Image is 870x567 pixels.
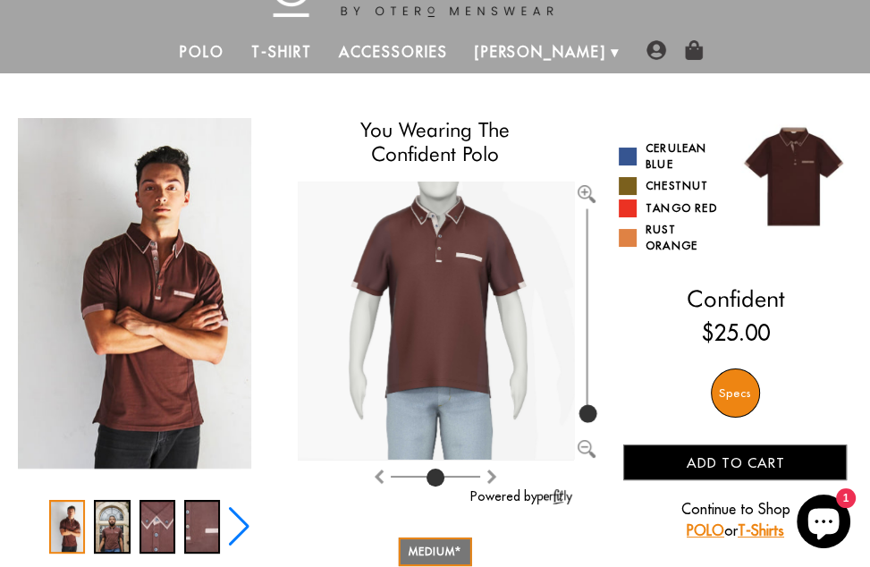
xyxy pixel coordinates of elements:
div: 2 / 5 [251,118,485,469]
button: Rotate counter clockwise [485,465,499,487]
a: Tango Red [619,199,722,217]
div: Specs [711,368,760,418]
p: Continue to Shop or [623,498,847,541]
div: 3 / 5 [139,500,175,554]
a: POLO [687,521,724,539]
img: Zoom out [578,440,595,458]
div: Next slide [227,507,251,546]
img: shopping-bag-icon.png [684,40,704,60]
h1: You Wearing The Confident Polo [298,118,573,166]
img: user-account-icon.png [646,40,666,60]
button: Zoom in [578,182,595,199]
img: 028.jpg [735,118,852,235]
a: T-Shirts [738,521,784,539]
img: Zoom in [578,185,595,203]
a: Polo [166,30,238,73]
a: Accessories [325,30,461,73]
div: 1 / 5 [49,500,85,554]
a: Powered by [470,488,573,504]
a: [PERSON_NAME] [461,30,620,73]
a: T-Shirt [238,30,325,73]
h2: Confident [619,285,852,313]
a: Cerulean Blue [619,140,722,173]
div: 2 / 5 [94,500,130,554]
div: 1 / 5 [18,118,251,469]
span: Add to cart [686,454,784,471]
img: Rotate counter clockwise [485,470,499,484]
inbox-online-store-chat: Shopify online store chat [791,495,856,553]
a: Rust Orange [619,222,722,254]
img: perfitly-logo_73ae6c82-e2e3-4a36-81b1-9e913f6ac5a1.png [537,489,573,504]
a: Chestnut [619,177,722,195]
div: 4 / 5 [184,500,220,554]
button: Add to cart [623,444,847,480]
a: MEDIUM [398,537,472,566]
ins: $25.00 [701,317,769,349]
img: IMG_1990_copy_1024x1024_2x_b66dcfa2-0627-4e7b-a228-9edf4cc9e4c8_340x.jpg [18,118,251,469]
img: Brand%2fOtero%2f10003-v2-R%2f54%2f5-M%2fAv%2f29e026ab-7dea-11ea-9f6a-0e35f21fd8c2%2fChestnut%2f1%... [298,182,575,460]
img: Rotate clockwise [372,470,386,484]
button: Zoom out [578,437,595,455]
img: 10003-22_Lifestyle_4_1024x1024_2x_afb82fb2-2aaf-438b-8790-16630605e81b_340x.jpg [251,118,485,469]
span: MEDIUM [409,545,461,558]
button: Rotate clockwise [372,465,386,487]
